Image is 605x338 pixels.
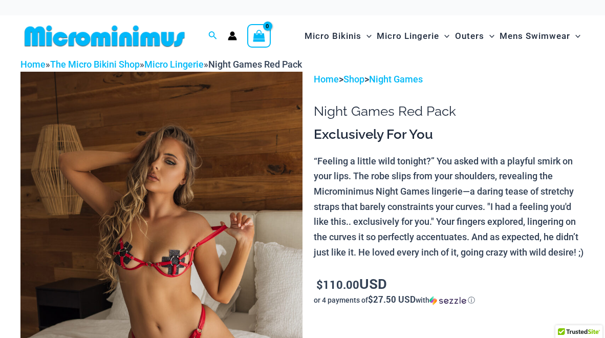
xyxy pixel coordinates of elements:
[305,23,361,49] span: Micro Bikinis
[300,19,585,53] nav: Site Navigation
[20,59,302,70] span: » » »
[429,296,466,305] img: Sezzle
[314,295,585,305] div: or 4 payments of$27.50 USDwithSezzle Click to learn more about Sezzle
[316,277,323,292] span: $
[314,295,585,305] div: or 4 payments of with
[247,24,271,48] a: View Shopping Cart, empty
[144,59,204,70] a: Micro Lingerie
[50,59,140,70] a: The Micro Bikini Shop
[374,20,452,52] a: Micro LingerieMenu ToggleMenu Toggle
[497,20,583,52] a: Mens SwimwearMenu ToggleMenu Toggle
[439,23,449,49] span: Menu Toggle
[208,59,302,70] span: Night Games Red Pack
[208,30,218,43] a: Search icon link
[500,23,570,49] span: Mens Swimwear
[20,59,46,70] a: Home
[369,74,423,84] a: Night Games
[570,23,580,49] span: Menu Toggle
[314,276,585,292] p: USD
[455,23,484,49] span: Outers
[368,293,416,305] span: $27.50 USD
[228,31,237,40] a: Account icon link
[20,25,189,48] img: MM SHOP LOGO FLAT
[452,20,497,52] a: OutersMenu ToggleMenu Toggle
[484,23,494,49] span: Menu Toggle
[343,74,364,84] a: Shop
[314,126,585,143] h3: Exclusively For You
[314,154,585,260] p: “Feeling a little wild tonight?” You asked with a playful smirk on your lips. The robe slips from...
[316,277,359,292] bdi: 110.00
[302,20,374,52] a: Micro BikinisMenu ToggleMenu Toggle
[377,23,439,49] span: Micro Lingerie
[361,23,372,49] span: Menu Toggle
[314,72,585,87] p: > >
[314,103,585,119] h1: Night Games Red Pack
[314,74,339,84] a: Home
